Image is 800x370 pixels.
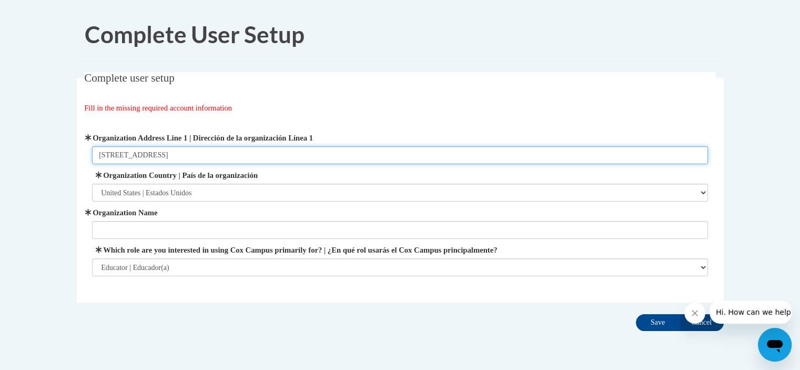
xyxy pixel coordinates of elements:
[710,301,792,324] iframe: Message from company
[92,169,708,181] label: Organization Country | País de la organización
[92,132,708,144] label: Organization Address Line 1 | Dirección de la organización Línea 1
[84,72,174,84] span: Complete user setup
[92,221,708,239] input: Metadata input
[92,146,708,164] input: Metadata input
[6,7,85,16] span: Hi. How can we help?
[92,244,708,256] label: Which role are you interested in using Cox Campus primarily for? | ¿En qué rol usarás el Cox Camp...
[684,303,705,324] iframe: Close message
[680,314,724,331] input: Cancel
[636,314,680,331] input: Save
[84,104,232,112] span: Fill in the missing required account information
[758,328,792,362] iframe: Button to launch messaging window
[85,21,305,48] span: Complete User Setup
[92,207,708,218] label: Organization Name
